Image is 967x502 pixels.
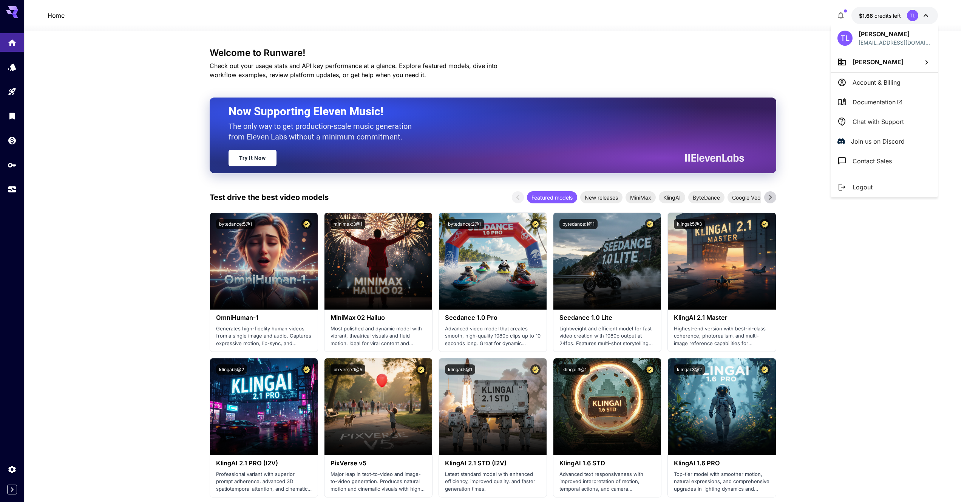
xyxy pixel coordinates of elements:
p: [EMAIL_ADDRESS][DOMAIN_NAME] [859,39,931,46]
p: Account & Billing [853,78,901,87]
span: [PERSON_NAME] [853,58,904,66]
p: Contact Sales [853,156,892,166]
p: [PERSON_NAME] [859,29,931,39]
p: Logout [853,183,873,192]
button: [PERSON_NAME] [831,52,938,72]
p: Chat with Support [853,117,904,126]
p: Join us on Discord [851,137,905,146]
div: TL [837,31,853,46]
span: Documentation [853,98,903,107]
div: mrthien30@gmail.com [859,39,931,46]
